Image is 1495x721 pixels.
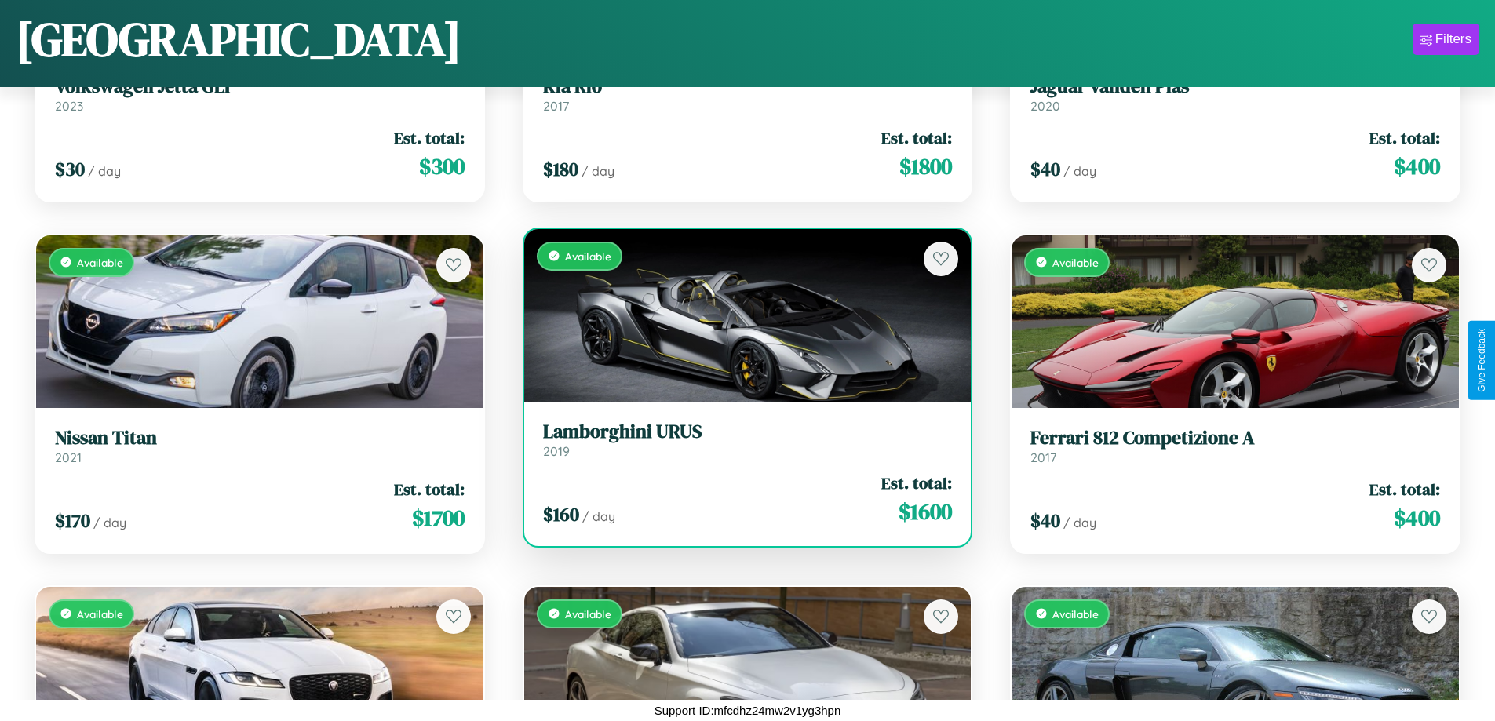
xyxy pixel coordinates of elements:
[1030,427,1440,450] h3: Ferrari 812 Competizione A
[582,163,614,179] span: / day
[565,249,611,263] span: Available
[394,478,465,501] span: Est. total:
[655,700,841,721] p: Support ID: mfcdhz24mw2v1yg3hpn
[1394,151,1440,182] span: $ 400
[1052,256,1099,269] span: Available
[899,151,952,182] span: $ 1800
[88,163,121,179] span: / day
[93,515,126,530] span: / day
[881,472,952,494] span: Est. total:
[1413,24,1479,55] button: Filters
[543,421,953,459] a: Lamborghini URUS2019
[55,508,90,533] span: $ 170
[1063,163,1096,179] span: / day
[55,427,465,465] a: Nissan Titan2021
[543,75,953,98] h3: Kia Rio
[1030,508,1060,533] span: $ 40
[77,256,123,269] span: Available
[55,98,83,114] span: 2023
[419,151,465,182] span: $ 300
[55,75,465,98] h3: Volkswagen Jetta GLI
[55,450,82,465] span: 2021
[565,607,611,621] span: Available
[582,508,615,524] span: / day
[1030,156,1060,182] span: $ 40
[16,7,461,71] h1: [GEOGRAPHIC_DATA]
[394,126,465,149] span: Est. total:
[55,427,465,450] h3: Nissan Titan
[77,607,123,621] span: Available
[881,126,952,149] span: Est. total:
[543,501,579,527] span: $ 160
[1030,98,1060,114] span: 2020
[543,156,578,182] span: $ 180
[1052,607,1099,621] span: Available
[1030,427,1440,465] a: Ferrari 812 Competizione A2017
[1369,126,1440,149] span: Est. total:
[1369,478,1440,501] span: Est. total:
[1435,31,1471,47] div: Filters
[412,502,465,533] span: $ 1700
[55,156,85,182] span: $ 30
[1394,502,1440,533] span: $ 400
[899,496,952,527] span: $ 1600
[543,421,953,443] h3: Lamborghini URUS
[1030,450,1056,465] span: 2017
[1476,329,1487,392] div: Give Feedback
[1063,515,1096,530] span: / day
[1030,75,1440,98] h3: Jaguar Vanden Plas
[1030,75,1440,114] a: Jaguar Vanden Plas2020
[543,98,569,114] span: 2017
[543,75,953,114] a: Kia Rio2017
[55,75,465,114] a: Volkswagen Jetta GLI2023
[543,443,570,459] span: 2019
